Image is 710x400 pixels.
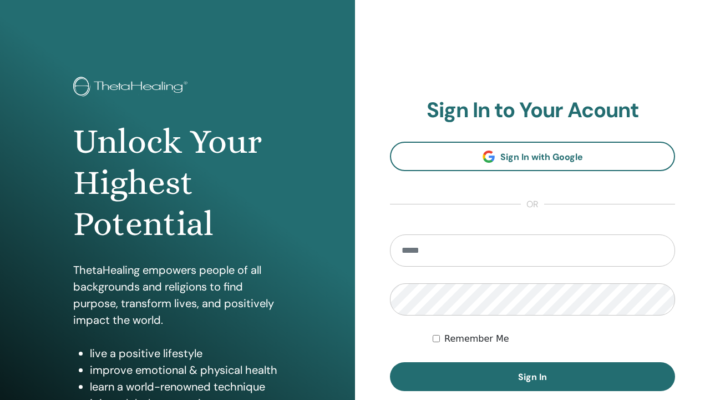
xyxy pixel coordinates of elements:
div: Keep me authenticated indefinitely or until I manually logout [433,332,675,346]
button: Sign In [390,362,675,391]
li: live a positive lifestyle [90,345,282,362]
h1: Unlock Your Highest Potential [73,121,282,245]
li: learn a world-renowned technique [90,378,282,395]
span: Sign In with Google [500,151,583,163]
a: Sign In with Google [390,142,675,171]
h2: Sign In to Your Acount [390,98,675,123]
li: improve emotional & physical health [90,362,282,378]
p: ThetaHealing empowers people of all backgrounds and religions to find purpose, transform lives, a... [73,262,282,328]
label: Remember Me [444,332,509,346]
span: Sign In [518,371,547,383]
span: or [521,198,544,211]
